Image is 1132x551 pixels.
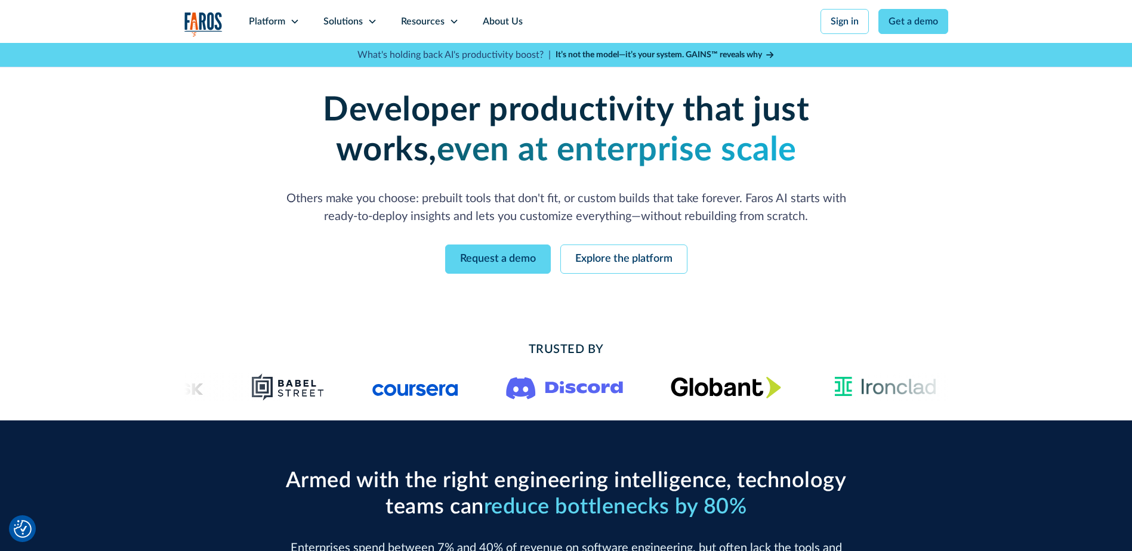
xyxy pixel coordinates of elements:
span: reduce bottlenecks by 80% [484,496,747,518]
button: Cookie Settings [14,520,32,538]
a: Request a demo [445,244,551,274]
img: Logo of the analytics and reporting company Faros. [184,12,223,36]
div: Platform [249,14,285,29]
a: Get a demo [878,9,948,34]
div: Resources [401,14,445,29]
strong: It’s not the model—it’s your system. GAINS™ reveals why [556,51,762,59]
img: Babel Street logo png [251,373,325,401]
img: Globant's logo [671,376,781,398]
strong: even at enterprise scale [437,134,797,167]
a: Explore the platform [560,244,687,274]
img: Revisit consent button [14,520,32,538]
strong: Developer productivity that just works, [323,94,809,167]
p: What's holding back AI's productivity boost? | [357,48,551,62]
p: Others make you choose: prebuilt tools that don't fit, or custom builds that take forever. Faros ... [280,190,853,225]
img: Logo of the online learning platform Coursera. [372,377,458,397]
div: Solutions [323,14,363,29]
h2: Trusted By [280,340,853,358]
img: Ironclad Logo [829,373,942,401]
a: Sign in [821,9,869,34]
a: It’s not the model—it’s your system. GAINS™ reveals why [556,49,775,61]
img: Logo of the communication platform Discord. [506,374,623,400]
h2: Armed with the right engineering intelligence, technology teams can [280,468,853,519]
a: home [184,12,223,36]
